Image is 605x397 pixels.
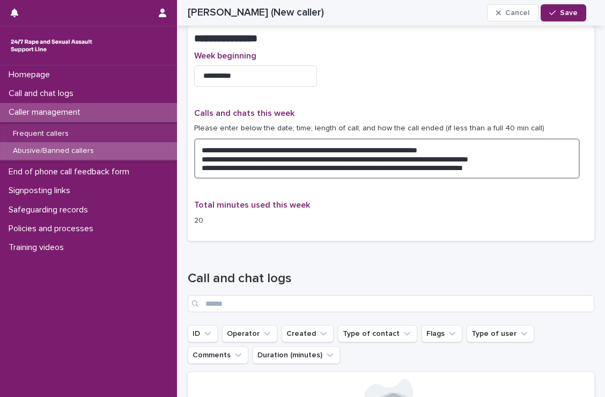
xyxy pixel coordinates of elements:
button: Operator [222,325,277,342]
h1: Call and chat logs [188,271,594,286]
span: Week beginning [194,52,256,60]
p: 20 [194,215,317,226]
p: Training videos [4,242,72,253]
span: Cancel [505,9,529,17]
p: Policies and processes [4,224,102,234]
span: Save [560,9,578,17]
span: Total minutes used this week [194,201,310,209]
button: Type of user [467,325,534,342]
button: Flags [422,325,462,342]
p: Frequent callers [4,129,77,138]
button: Comments [188,347,248,364]
button: Created [282,325,334,342]
p: Safeguarding records [4,205,97,215]
p: End of phone call feedback form [4,167,138,177]
p: Homepage [4,70,58,80]
button: Duration (minutes) [253,347,340,364]
button: Cancel [487,4,538,21]
p: Abusive/Banned callers [4,146,102,156]
p: Please enter below the date; time; length of call; and how the call ended (if less than a full 40... [194,123,588,134]
p: Caller management [4,107,89,117]
button: Type of contact [338,325,417,342]
button: ID [188,325,218,342]
input: Search [188,295,594,312]
img: rhQMoQhaT3yELyF149Cw [9,35,94,56]
h2: [PERSON_NAME] (New caller) [188,6,324,19]
p: Call and chat logs [4,89,82,99]
span: Calls and chats this week [194,109,294,117]
button: Save [541,4,586,21]
p: Signposting links [4,186,79,196]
